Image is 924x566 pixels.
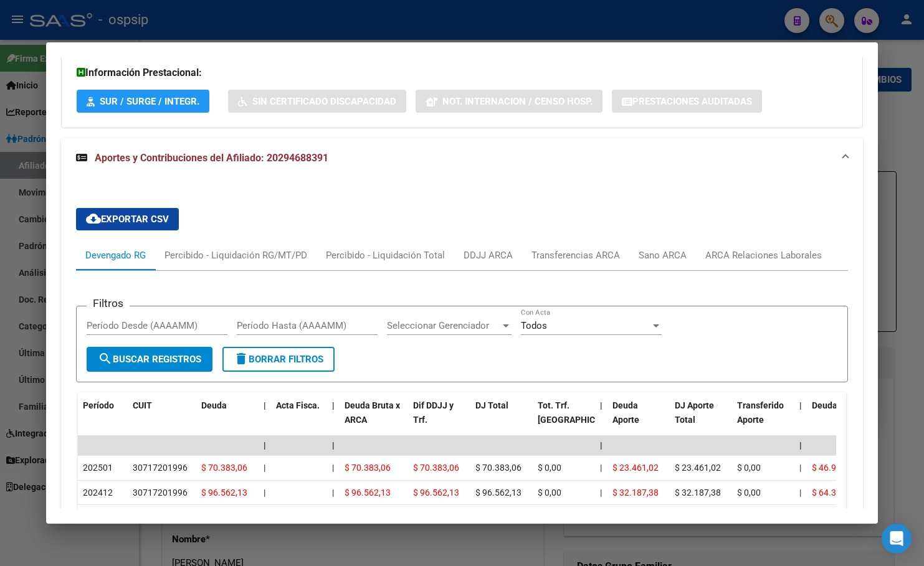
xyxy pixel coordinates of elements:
datatable-header-cell: | [794,392,807,447]
span: Prestaciones Auditadas [632,96,752,107]
span: SUR / SURGE / INTEGR. [100,96,199,107]
datatable-header-cell: Deuda Aporte [607,392,670,447]
span: | [799,463,801,473]
div: Percibido - Liquidación RG/MT/PD [164,248,307,262]
button: Borrar Filtros [222,347,335,372]
datatable-header-cell: Transferido Aporte [732,392,794,447]
button: Not. Internacion / Censo Hosp. [416,90,603,113]
datatable-header-cell: Tot. Trf. Bruto [533,392,595,447]
datatable-header-cell: Período [78,392,128,447]
span: Transferido Aporte [737,400,784,425]
span: $ 0,00 [538,463,561,473]
datatable-header-cell: | [595,392,607,447]
span: Deuda Contr. [812,400,863,410]
span: | [332,463,334,473]
span: Seleccionar Gerenciador [387,320,500,331]
span: | [332,488,334,498]
button: SUR / SURGE / INTEGR. [77,90,209,113]
span: Sin Certificado Discapacidad [252,96,396,107]
datatable-header-cell: DJ Total [470,392,533,447]
span: Tot. Trf. [GEOGRAPHIC_DATA] [538,400,622,425]
div: Devengado RG [85,248,146,262]
span: $ 96.562,13 [201,488,247,498]
span: DJ Aporte Total [675,400,714,425]
div: Sano ARCA [639,248,687,262]
span: $ 32.187,38 [612,488,659,498]
datatable-header-cell: CUIT [128,392,196,447]
datatable-header-cell: Deuda [196,392,259,447]
span: | [332,400,335,410]
span: | [264,440,266,450]
datatable-header-cell: Dif DDJJ y Trf. [408,392,470,447]
button: Sin Certificado Discapacidad [228,90,406,113]
datatable-header-cell: | [327,392,340,447]
mat-expansion-panel-header: Aportes y Contribuciones del Afiliado: 20294688391 [61,138,863,178]
span: $ 0,00 [737,488,761,498]
span: Deuda Bruta x ARCA [345,400,400,425]
span: Acta Fisca. [276,400,320,410]
span: $ 96.562,13 [413,488,459,498]
span: $ 96.562,13 [475,488,522,498]
button: Exportar CSV [76,208,179,230]
mat-icon: delete [234,351,249,366]
datatable-header-cell: Acta Fisca. [271,392,327,447]
span: 202412 [83,488,113,498]
span: $ 0,00 [538,488,561,498]
div: 30717201996 [133,486,188,500]
span: $ 96.562,13 [345,488,391,498]
span: Dif DDJJ y Trf. [413,400,454,425]
div: Percibido - Liquidación Total [326,248,445,262]
span: Todos [521,320,547,331]
span: | [600,463,602,473]
datatable-header-cell: Deuda Bruta x ARCA [340,392,408,447]
span: Borrar Filtros [234,354,323,365]
span: | [799,400,802,410]
span: Not. Internacion / Censo Hosp. [442,96,593,107]
span: | [799,440,802,450]
span: $ 64.374,75 [812,488,858,498]
span: $ 23.461,02 [675,463,721,473]
div: DDJJ ARCA [464,248,513,262]
div: Open Intercom Messenger [882,524,912,554]
div: Transferencias ARCA [531,248,620,262]
button: Buscar Registros [87,347,212,372]
div: ARCA Relaciones Laborales [705,248,822,262]
datatable-header-cell: DJ Aporte Total [670,392,732,447]
span: | [264,488,265,498]
span: DJ Total [475,400,508,410]
span: | [600,440,603,450]
button: Prestaciones Auditadas [612,90,762,113]
mat-icon: search [98,351,113,366]
span: | [264,400,266,410]
span: | [600,488,602,498]
span: $ 70.383,06 [413,463,459,473]
span: | [799,488,801,498]
span: Deuda Aporte [612,400,639,425]
datatable-header-cell: | [259,392,271,447]
span: $ 70.383,06 [475,463,522,473]
h3: Filtros [87,296,130,310]
h3: Información Prestacional: [77,65,847,80]
span: Aportes y Contribuciones del Afiliado: 20294688391 [95,152,328,164]
span: $ 0,00 [737,463,761,473]
span: | [600,400,603,410]
span: Período [83,400,114,410]
span: | [264,463,265,473]
span: $ 23.461,02 [612,463,659,473]
div: 30717201996 [133,461,188,475]
span: Deuda [201,400,227,410]
span: | [332,440,335,450]
span: $ 70.383,06 [201,463,247,473]
span: $ 32.187,38 [675,488,721,498]
datatable-header-cell: Deuda Contr. [807,392,869,447]
span: 202501 [83,463,113,473]
span: Buscar Registros [98,354,201,365]
span: Exportar CSV [86,214,169,225]
mat-icon: cloud_download [86,211,101,226]
span: CUIT [133,400,152,410]
span: $ 46.922,04 [812,463,858,473]
span: $ 70.383,06 [345,463,391,473]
